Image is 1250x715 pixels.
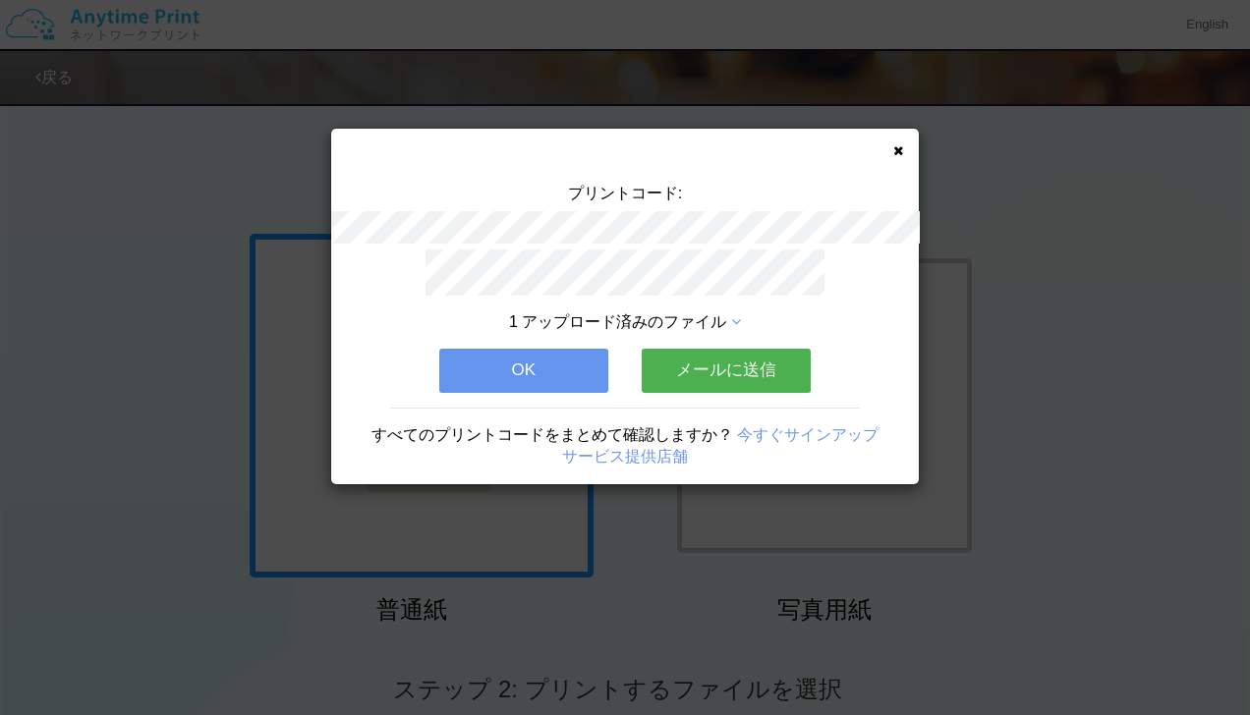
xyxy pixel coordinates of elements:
[562,448,688,465] a: サービス提供店舗
[509,313,726,330] span: 1 アップロード済みのファイル
[568,185,682,201] span: プリントコード:
[439,349,608,392] button: OK
[371,426,733,443] span: すべてのプリントコードをまとめて確認しますか？
[737,426,879,443] a: 今すぐサインアップ
[642,349,811,392] button: メールに送信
